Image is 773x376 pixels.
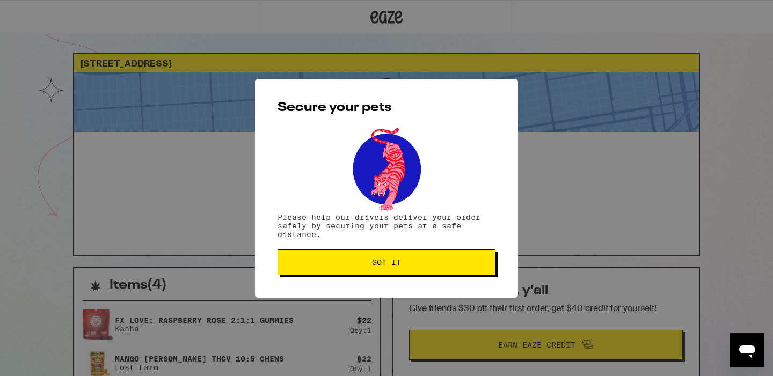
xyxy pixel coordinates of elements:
span: Got it [372,259,401,266]
h2: Secure your pets [278,101,495,114]
button: Got it [278,249,495,275]
iframe: Button to launch messaging window [730,333,764,367]
img: pets [342,125,431,213]
p: Please help our drivers deliver your order safely by securing your pets at a safe distance. [278,213,495,239]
